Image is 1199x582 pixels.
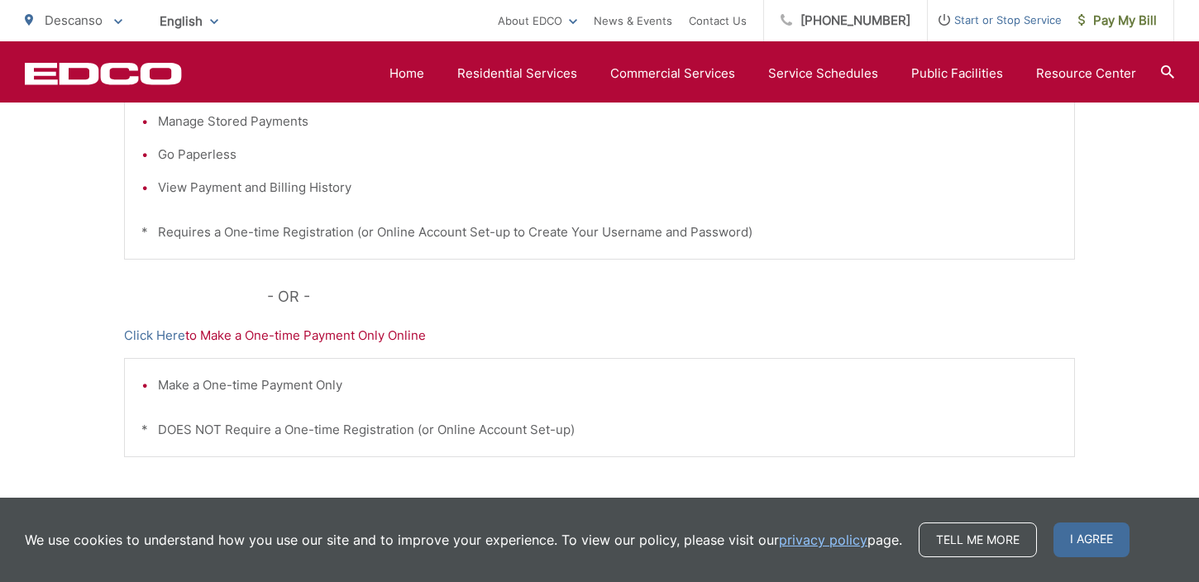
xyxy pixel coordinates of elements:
[147,7,231,36] span: English
[124,326,1075,346] p: to Make a One-time Payment Only Online
[1036,64,1136,83] a: Resource Center
[594,11,672,31] a: News & Events
[141,222,1058,242] p: * Requires a One-time Registration (or Online Account Set-up to Create Your Username and Password)
[141,420,1058,440] p: * DOES NOT Require a One-time Registration (or Online Account Set-up)
[779,530,867,550] a: privacy policy
[610,64,735,83] a: Commercial Services
[689,11,747,31] a: Contact Us
[267,284,1076,309] p: - OR -
[768,64,878,83] a: Service Schedules
[389,64,424,83] a: Home
[124,326,185,346] a: Click Here
[25,530,902,550] p: We use cookies to understand how you use our site and to improve your experience. To view our pol...
[498,11,577,31] a: About EDCO
[25,62,182,85] a: EDCD logo. Return to the homepage.
[45,12,103,28] span: Descanso
[158,145,1058,165] li: Go Paperless
[158,375,1058,395] li: Make a One-time Payment Only
[158,178,1058,198] li: View Payment and Billing History
[457,64,577,83] a: Residential Services
[1078,11,1157,31] span: Pay My Bill
[158,112,1058,131] li: Manage Stored Payments
[911,64,1003,83] a: Public Facilities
